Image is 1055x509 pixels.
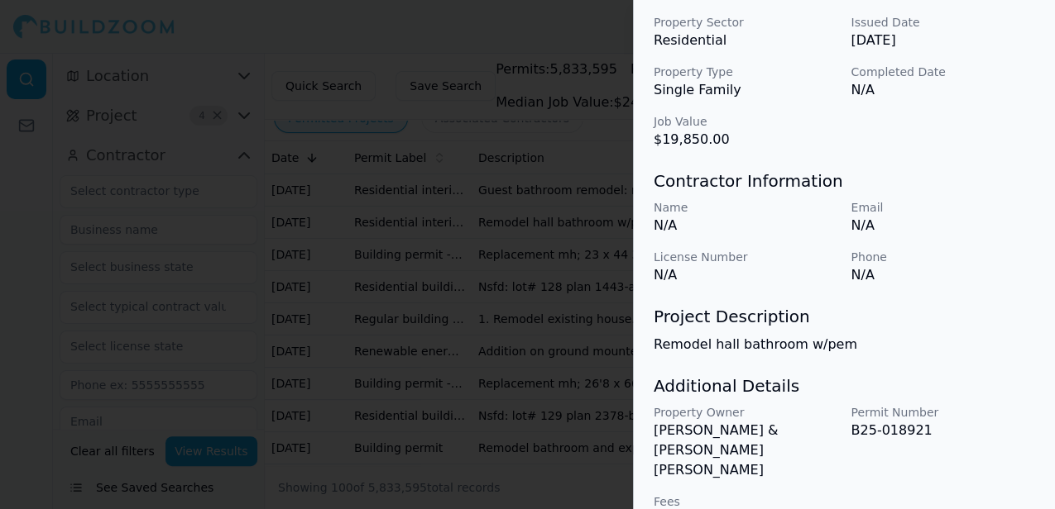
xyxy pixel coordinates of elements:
p: N/A [654,216,838,235]
p: [PERSON_NAME] & [PERSON_NAME] [PERSON_NAME] [654,421,838,480]
p: Property Type [654,64,838,80]
p: Residential [654,31,838,50]
p: N/A [851,216,1036,235]
p: $19,850.00 [654,130,838,150]
p: Property Sector [654,14,838,31]
p: N/A [851,80,1036,100]
p: B25-018921 [851,421,1036,440]
p: Email [851,199,1036,216]
p: Remodel hall bathroom w/pem [654,335,1035,354]
p: Phone [851,249,1036,265]
h3: Contractor Information [654,169,1035,193]
p: Issued Date [851,14,1036,31]
h3: Project Description [654,305,1035,328]
p: Permit Number [851,404,1036,421]
p: [DATE] [851,31,1036,50]
p: N/A [851,265,1036,285]
p: Job Value [654,113,838,130]
p: License Number [654,249,838,265]
h3: Additional Details [654,374,1035,397]
p: Single Family [654,80,838,100]
p: Property Owner [654,404,838,421]
p: Name [654,199,838,216]
p: N/A [654,265,838,285]
p: Completed Date [851,64,1036,80]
